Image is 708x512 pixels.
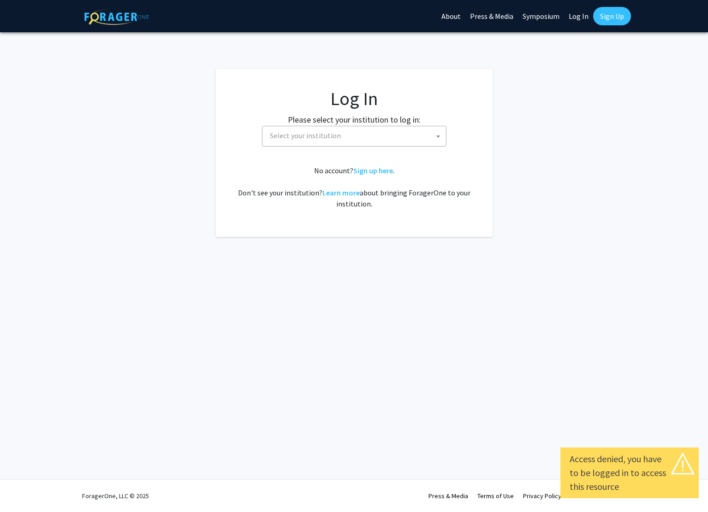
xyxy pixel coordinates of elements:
span: Select your institution [270,131,341,140]
div: ForagerOne, LLC © 2025 [82,480,149,512]
a: Learn more about bringing ForagerOne to your institution [322,188,360,197]
h1: Log In [234,88,474,110]
span: Select your institution [266,126,446,145]
a: Sign up here [353,166,393,175]
a: Sign Up [593,7,631,25]
img: ForagerOne Logo [84,9,149,25]
label: Please select your institution to log in: [288,113,421,126]
span: Select your institution [262,126,446,147]
a: Press & Media [428,492,468,500]
div: No account? . Don't see your institution? about bringing ForagerOne to your institution. [234,165,474,209]
a: Terms of Use [477,492,514,500]
a: Privacy Policy [523,492,561,500]
div: Access denied, you have to be logged in to access this resource [570,452,690,494]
